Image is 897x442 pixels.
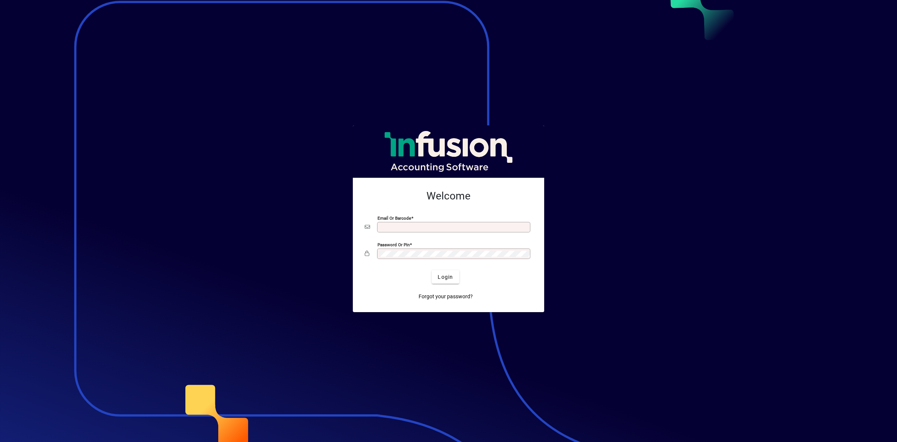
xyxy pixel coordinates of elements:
[365,190,532,202] h2: Welcome
[377,216,411,221] mat-label: Email or Barcode
[416,290,476,303] a: Forgot your password?
[377,242,410,247] mat-label: Password or Pin
[419,293,473,301] span: Forgot your password?
[438,273,453,281] span: Login
[432,270,459,284] button: Login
